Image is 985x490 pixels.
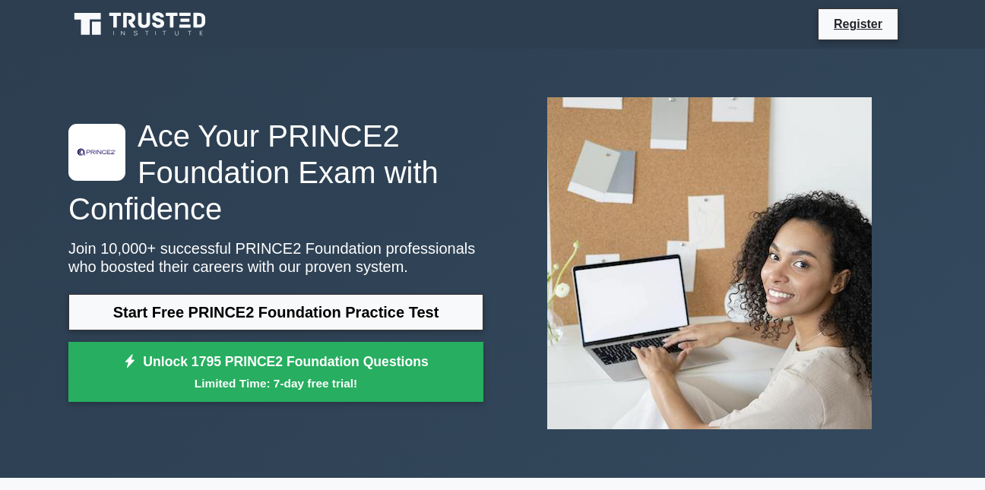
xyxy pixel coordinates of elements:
p: Join 10,000+ successful PRINCE2 Foundation professionals who boosted their careers with our prove... [68,239,483,276]
a: Register [825,14,892,33]
h1: Ace Your PRINCE2 Foundation Exam with Confidence [68,118,483,227]
a: Start Free PRINCE2 Foundation Practice Test [68,294,483,330]
small: Limited Time: 7-day free trial! [87,375,464,392]
a: Unlock 1795 PRINCE2 Foundation QuestionsLimited Time: 7-day free trial! [68,342,483,403]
